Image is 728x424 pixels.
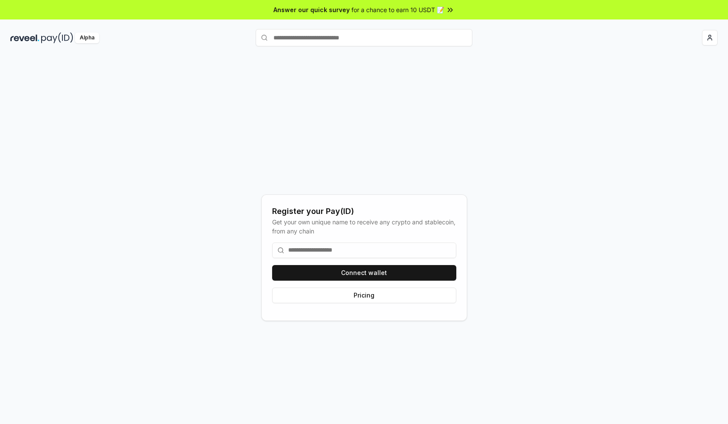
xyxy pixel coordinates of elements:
[272,205,456,217] div: Register your Pay(ID)
[272,217,456,236] div: Get your own unique name to receive any crypto and stablecoin, from any chain
[75,32,99,43] div: Alpha
[272,265,456,281] button: Connect wallet
[273,5,350,14] span: Answer our quick survey
[351,5,444,14] span: for a chance to earn 10 USDT 📝
[272,288,456,303] button: Pricing
[10,32,39,43] img: reveel_dark
[41,32,73,43] img: pay_id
